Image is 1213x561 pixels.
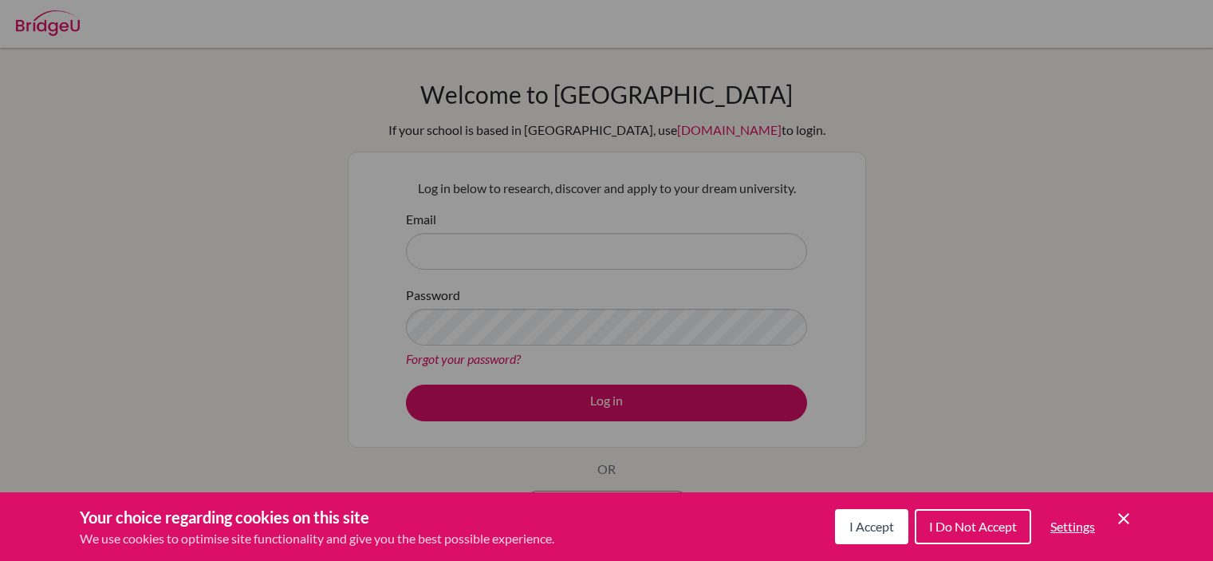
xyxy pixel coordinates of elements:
[80,505,554,529] h3: Your choice regarding cookies on this site
[929,519,1017,534] span: I Do Not Accept
[915,509,1031,544] button: I Do Not Accept
[80,529,554,548] p: We use cookies to optimise site functionality and give you the best possible experience.
[835,509,908,544] button: I Accept
[1114,509,1133,528] button: Save and close
[849,519,894,534] span: I Accept
[1038,511,1108,543] button: Settings
[1050,519,1095,534] span: Settings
